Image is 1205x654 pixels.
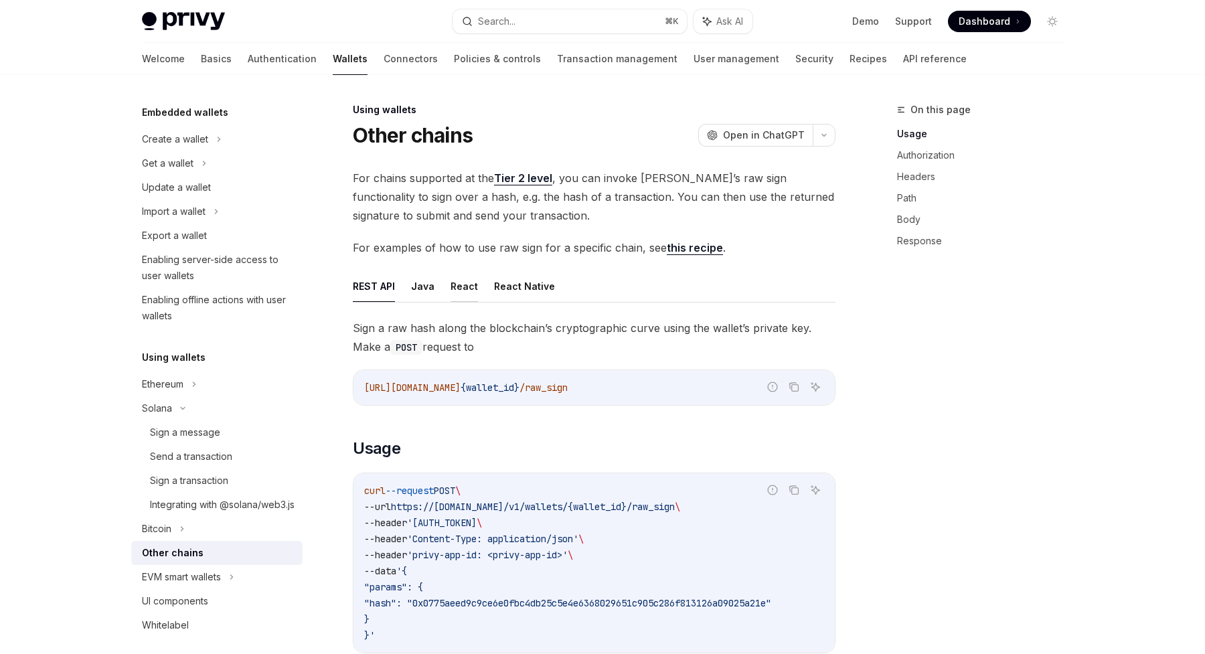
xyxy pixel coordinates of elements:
[903,43,967,75] a: API reference
[411,270,434,302] button: Java
[407,549,568,561] span: 'privy-app-id: <privy-app-id>'
[451,270,478,302] button: React
[364,485,386,497] span: curl
[897,230,1074,252] a: Response
[364,533,407,545] span: --header
[557,43,677,75] a: Transaction management
[142,617,189,633] div: Whitelabel
[807,378,824,396] button: Ask AI
[142,593,208,609] div: UI components
[454,43,541,75] a: Policies & controls
[494,171,552,185] a: Tier 2 level
[453,9,687,33] button: Search...⌘K
[910,102,971,118] span: On this page
[150,424,220,440] div: Sign a message
[353,103,835,116] div: Using wallets
[785,481,803,499] button: Copy the contents from the code block
[895,15,932,28] a: Support
[364,549,407,561] span: --header
[364,581,423,593] span: "params": {
[391,501,675,513] span: https://[DOMAIN_NAME]/v1/wallets/{wallet_id}/raw_sign
[407,533,578,545] span: 'Content-Type: application/json'
[131,493,303,517] a: Integrating with @solana/web3.js
[142,376,183,392] div: Ethereum
[897,209,1074,230] a: Body
[131,469,303,493] a: Sign a transaction
[959,15,1010,28] span: Dashboard
[131,175,303,199] a: Update a wallet
[364,382,461,394] span: [URL][DOMAIN_NAME]
[852,15,879,28] a: Demo
[764,481,781,499] button: Report incorrect code
[477,517,482,529] span: \
[578,533,584,545] span: \
[716,15,743,28] span: Ask AI
[142,12,225,31] img: light logo
[131,589,303,613] a: UI components
[364,501,391,513] span: --url
[667,241,723,255] a: this recipe
[150,473,228,489] div: Sign a transaction
[248,43,317,75] a: Authentication
[131,248,303,288] a: Enabling server-side access to user wallets
[665,16,679,27] span: ⌘ K
[353,319,835,356] span: Sign a raw hash along the blockchain’s cryptographic curve using the wallet’s private key. Make a...
[364,597,771,609] span: "hash": "0x0775aeed9c9ce6e0fbc4db25c5e4e6368029651c905c286f813126a09025a21e"
[396,565,407,577] span: '{
[131,444,303,469] a: Send a transaction
[131,541,303,565] a: Other chains
[142,349,206,365] h5: Using wallets
[519,382,568,394] span: /raw_sign
[142,179,211,195] div: Update a wallet
[142,521,171,537] div: Bitcoin
[795,43,833,75] a: Security
[353,270,395,302] button: REST API
[461,382,519,394] span: {wallet_id}
[384,43,438,75] a: Connectors
[807,481,824,499] button: Ask AI
[948,11,1031,32] a: Dashboard
[142,104,228,120] h5: Embedded wallets
[142,569,221,585] div: EVM smart wallets
[364,629,375,641] span: }'
[364,565,396,577] span: --data
[694,43,779,75] a: User management
[1042,11,1063,32] button: Toggle dark mode
[333,43,368,75] a: Wallets
[698,124,813,147] button: Open in ChatGPT
[478,13,515,29] div: Search...
[897,187,1074,209] a: Path
[142,131,208,147] div: Create a wallet
[131,224,303,248] a: Export a wallet
[353,169,835,225] span: For chains supported at the , you can invoke [PERSON_NAME]’s raw sign functionality to sign over ...
[142,155,193,171] div: Get a wallet
[675,501,680,513] span: \
[568,549,573,561] span: \
[150,448,232,465] div: Send a transaction
[131,288,303,328] a: Enabling offline actions with user wallets
[131,613,303,637] a: Whitelabel
[850,43,887,75] a: Recipes
[142,292,295,324] div: Enabling offline actions with user wallets
[390,340,422,355] code: POST
[407,517,477,529] span: '[AUTH_TOKEN]
[364,517,407,529] span: --header
[353,123,473,147] h1: Other chains
[150,497,295,513] div: Integrating with @solana/web3.js
[142,545,204,561] div: Other chains
[897,123,1074,145] a: Usage
[142,203,206,220] div: Import a wallet
[897,145,1074,166] a: Authorization
[764,378,781,396] button: Report incorrect code
[897,166,1074,187] a: Headers
[386,485,434,497] span: --request
[131,420,303,444] a: Sign a message
[353,438,400,459] span: Usage
[455,485,461,497] span: \
[723,129,805,142] span: Open in ChatGPT
[201,43,232,75] a: Basics
[785,378,803,396] button: Copy the contents from the code block
[353,238,835,257] span: For examples of how to use raw sign for a specific chain, see .
[494,270,555,302] button: React Native
[434,485,455,497] span: POST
